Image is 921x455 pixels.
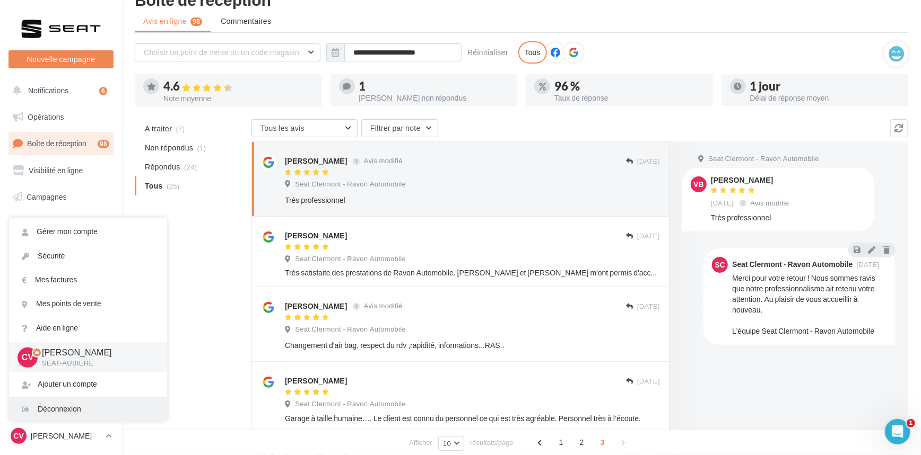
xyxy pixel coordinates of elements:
[6,79,111,102] button: Notifications 6
[28,86,68,95] span: Notifications
[8,50,114,68] button: Nouvelle campagne
[885,419,910,444] iframe: Intercom live chat
[99,87,107,95] div: 6
[553,434,570,451] span: 1
[637,231,660,241] span: [DATE]
[6,265,116,287] a: Calendrier
[359,94,509,102] div: [PERSON_NAME] non répondus
[9,292,167,316] a: Mes points de vente
[6,212,116,234] a: Contacts
[693,179,703,190] span: vb
[438,436,464,451] button: 10
[711,212,866,223] div: Très professionnel
[857,261,880,268] span: [DATE]
[9,268,167,292] a: Mes factures
[285,230,347,241] div: [PERSON_NAME]
[221,16,271,26] span: Commentaires
[13,431,23,441] span: CV
[361,119,438,137] button: Filtrer par note
[907,419,915,427] span: 1
[594,434,611,451] span: 3
[285,195,591,206] div: Très professionnel
[359,81,509,92] div: 1
[135,43,320,61] button: Choisir un point de vente ou un code magasin
[22,351,33,363] span: CV
[29,166,83,175] span: Visibilité en ligne
[285,267,660,278] div: Très satisfaite des prestations de Ravon Automobile. [PERSON_NAME] et [PERSON_NAME] m'ont permis ...
[28,112,64,121] span: Opérations
[27,139,86,148] span: Boîte de réception
[750,81,900,92] div: 1 jour
[285,156,347,166] div: [PERSON_NAME]
[711,199,734,208] span: [DATE]
[295,399,406,409] span: Seat Clermont - Ravon Automobile
[9,316,167,340] a: Aide en ligne
[637,157,660,166] span: [DATE]
[144,48,299,57] span: Choisir un point de vente ou un code magasin
[9,244,167,268] a: Sécurité
[8,426,114,446] a: CV [PERSON_NAME]
[751,199,789,207] span: Avis modifié
[163,95,314,102] div: Note moyenne
[554,81,705,92] div: 96 %
[31,431,101,441] p: [PERSON_NAME]
[554,94,705,102] div: Taux de réponse
[163,81,314,93] div: 4.6
[708,154,819,164] span: Seat Clermont - Ravon Automobile
[443,439,451,448] span: 10
[27,192,67,201] span: Campagnes
[295,254,406,264] span: Seat Clermont - Ravon Automobile
[145,123,172,134] span: A traiter
[145,142,193,153] span: Non répondus
[732,261,853,268] div: Seat Clermont - Ravon Automobile
[6,159,116,182] a: Visibilité en ligne
[285,301,347,311] div: [PERSON_NAME]
[251,119,358,137] button: Tous les avis
[518,41,547,64] div: Tous
[98,140,109,148] div: 98
[285,376,347,386] div: [PERSON_NAME]
[364,157,403,165] span: Avis modifié
[176,124,185,133] span: (7)
[42,359,150,368] p: SEAT-AUBIERE
[574,434,590,451] span: 2
[6,238,116,261] a: Médiathèque
[750,94,900,102] div: Délai de réponse moyen
[470,438,514,448] span: résultats/page
[463,46,512,59] button: Réinitialiser
[9,220,167,244] a: Gérer mon compte
[197,144,206,152] span: (1)
[711,176,792,184] div: [PERSON_NAME]
[6,132,116,155] a: Boîte de réception98
[732,273,887,336] div: Merci pour votre retour ! Nous sommes ravis que notre professionnalisme ait retenu votre attentio...
[637,377,660,386] span: [DATE]
[260,123,305,132] span: Tous les avis
[145,162,180,172] span: Répondus
[295,325,406,334] span: Seat Clermont - Ravon Automobile
[6,106,116,128] a: Opérations
[285,413,660,424] div: Garage à taille humaine…. Le client est connu du personnel ce qui est très agréable. Personnel tr...
[6,291,116,322] a: PLV et print personnalisable
[285,340,591,351] div: Changement d'air bag, respect du rdv ,rapidité, informations...RAS..
[42,346,150,359] p: [PERSON_NAME]
[637,302,660,311] span: [DATE]
[295,180,406,189] span: Seat Clermont - Ravon Automobile
[184,163,197,171] span: (24)
[715,260,725,270] span: SC
[364,302,403,310] span: Avis modifié
[9,372,167,396] div: Ajouter un compte
[6,326,116,358] a: Campagnes DataOnDemand
[9,397,167,421] div: Déconnexion
[409,438,432,448] span: Afficher
[6,186,116,208] a: Campagnes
